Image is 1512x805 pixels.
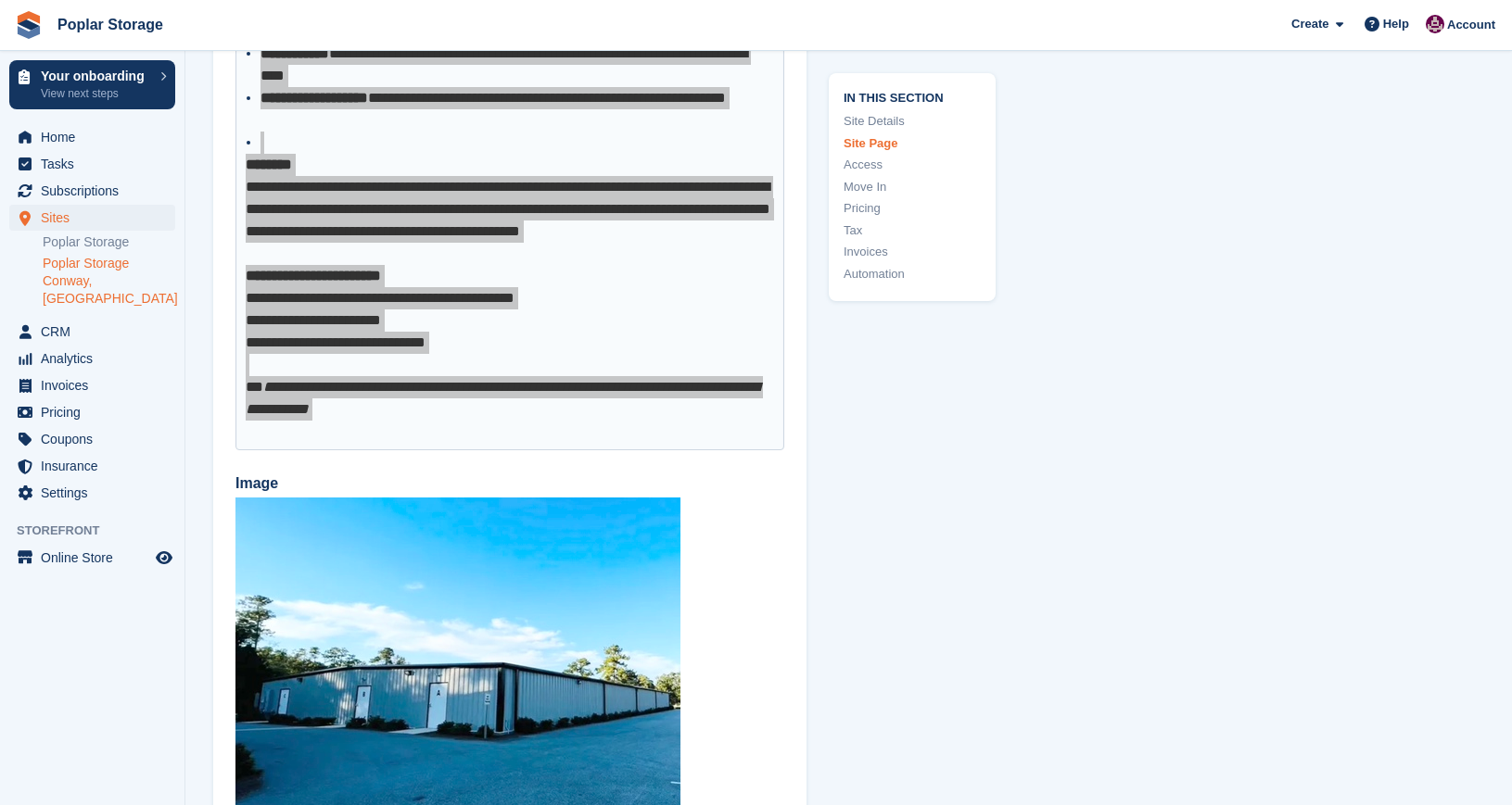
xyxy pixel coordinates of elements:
a: Your onboarding View next steps [9,60,175,109]
a: Tax [844,220,981,239]
span: Home [41,124,152,150]
a: menu [9,545,175,571]
a: Site Page [844,133,981,152]
a: menu [9,426,175,452]
a: menu [9,480,175,506]
a: Site Details [844,112,981,131]
span: In this section [844,87,981,105]
label: Image [235,472,784,495]
a: Poplar Storage Conway, [GEOGRAPHIC_DATA] [43,255,175,308]
a: Invoices [844,243,981,261]
span: Analytics [41,346,152,371]
span: Sites [41,205,152,231]
a: menu [9,372,175,398]
span: Pricing [41,399,152,425]
p: View next steps [41,85,151,102]
a: menu [9,178,175,204]
img: Kat Palmer [1426,15,1444,33]
a: menu [9,124,175,150]
a: Access [844,156,981,174]
span: Insurance [41,453,152,479]
a: menu [9,453,175,479]
a: Poplar Storage [50,9,171,40]
a: Preview store [153,547,175,569]
a: menu [9,205,175,231]
a: menu [9,346,175,371]
img: stora-icon-8386f47178a22dfd0bd8f6a31ec36ba5ce8667c1dd55bd0f319d3a0aa187defe.svg [15,11,43,39]
span: Help [1383,15,1409,33]
a: menu [9,151,175,177]
span: Online Store [41,545,152,571]
a: Poplar Storage [43,233,175,251]
span: Subscriptions [41,178,152,204]
span: Account [1447,16,1495,34]
a: menu [9,319,175,345]
a: Automation [844,264,981,283]
span: Create [1291,15,1328,33]
span: Settings [41,480,152,506]
a: Pricing [844,199,981,218]
p: Your onboarding [41,69,151,82]
span: Invoices [41,372,152,398]
span: CRM [41,319,152,345]
a: menu [9,399,175,425]
span: Storefront [17,522,184,540]
a: Move In [844,177,981,195]
span: Coupons [41,426,152,452]
span: Tasks [41,151,152,177]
